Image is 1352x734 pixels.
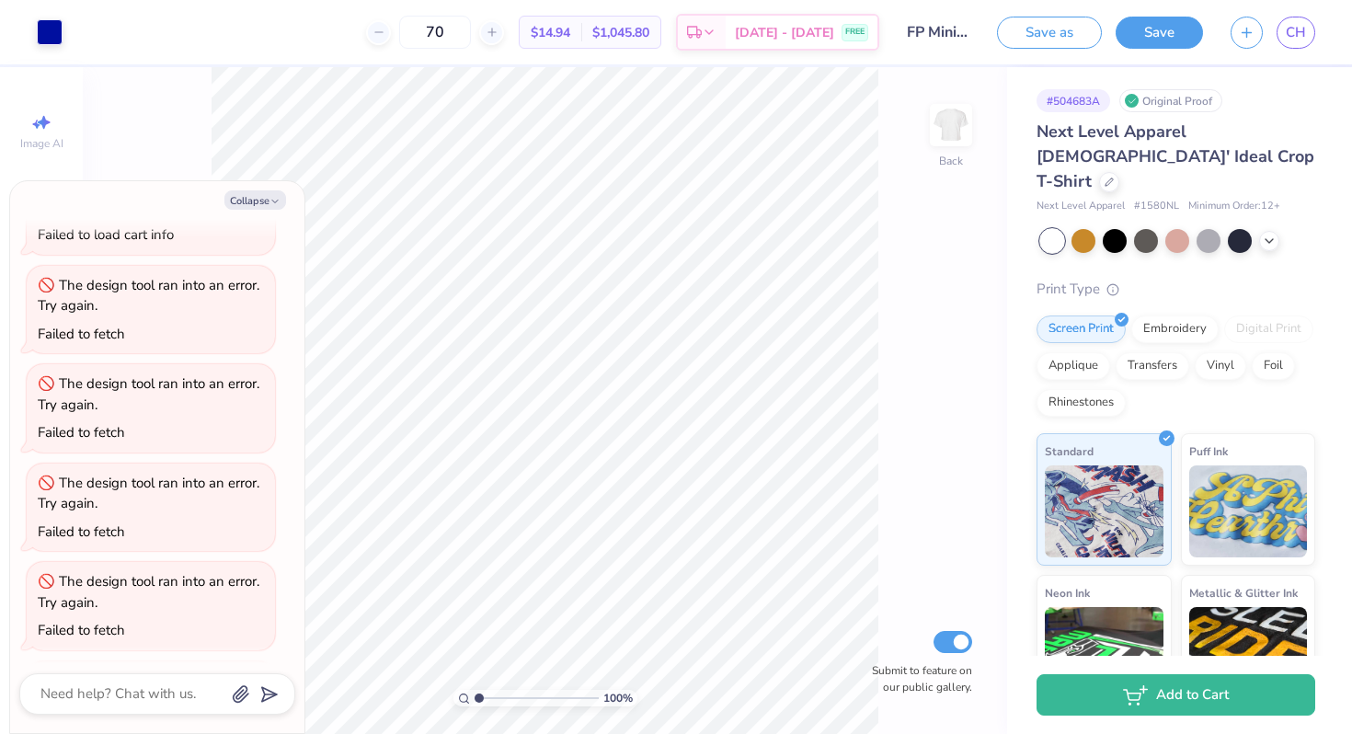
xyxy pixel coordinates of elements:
img: Puff Ink [1189,465,1308,557]
button: Collapse [224,190,286,210]
div: The design tool ran into an error. Try again. [38,276,259,315]
span: 100 % [603,690,633,706]
div: Failed to fetch [38,522,125,541]
div: The design tool ran into an error. Try again. [38,572,259,612]
div: Vinyl [1195,352,1246,380]
span: CH [1286,22,1306,43]
span: $1,045.80 [592,23,649,42]
span: Neon Ink [1045,583,1090,602]
button: Save [1116,17,1203,49]
input: – – [399,16,471,49]
div: The design tool ran into an error. Try again. [38,374,259,414]
label: Submit to feature on our public gallery. [862,662,972,695]
div: Applique [1037,352,1110,380]
button: Save as [997,17,1102,49]
div: Foil [1252,352,1295,380]
div: Digital Print [1224,315,1313,343]
span: [DATE] - [DATE] [735,23,834,42]
div: Embroidery [1131,315,1219,343]
span: Metallic & Glitter Ink [1189,583,1298,602]
div: Failed to fetch [38,325,125,343]
img: Metallic & Glitter Ink [1189,607,1308,699]
div: Original Proof [1119,89,1222,112]
span: Standard [1045,442,1094,461]
div: Rhinestones [1037,389,1126,417]
span: Minimum Order: 12 + [1188,199,1280,214]
div: Failed to load cart info [38,225,174,244]
div: Failed to fetch [38,621,125,639]
input: Untitled Design [893,14,983,51]
span: Next Level Apparel [1037,199,1125,214]
div: Screen Print [1037,315,1126,343]
div: The design tool ran into an error. Try again. [38,474,259,513]
span: # 1580NL [1134,199,1179,214]
button: Add to Cart [1037,674,1315,716]
span: Puff Ink [1189,442,1228,461]
span: Next Level Apparel [DEMOGRAPHIC_DATA]' Ideal Crop T-Shirt [1037,120,1314,192]
div: Transfers [1116,352,1189,380]
span: Image AI [20,136,63,151]
a: CH [1277,17,1315,49]
span: $14.94 [531,23,570,42]
div: Failed to fetch [38,423,125,442]
div: # 504683A [1037,89,1110,112]
img: Standard [1045,465,1163,557]
div: Back [939,153,963,169]
div: Print Type [1037,279,1315,300]
img: Back [933,107,969,143]
img: Neon Ink [1045,607,1163,699]
span: FREE [845,26,865,39]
